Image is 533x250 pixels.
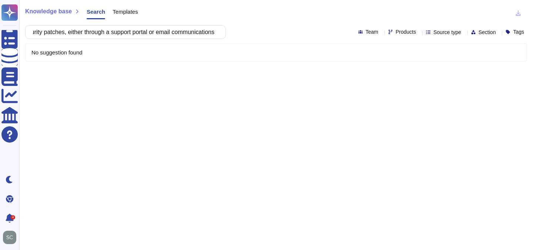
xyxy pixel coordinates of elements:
[366,29,378,34] span: Team
[479,30,496,35] span: Section
[113,9,138,14] span: Templates
[26,44,527,61] div: No suggestion found
[396,29,416,34] span: Products
[87,9,105,14] span: Search
[433,30,461,35] span: Source type
[11,215,15,220] div: 4
[29,26,218,39] input: Search a question or template...
[3,231,16,244] img: user
[25,9,72,14] span: Knowledge base
[513,29,524,34] span: Tags
[1,229,21,246] button: user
